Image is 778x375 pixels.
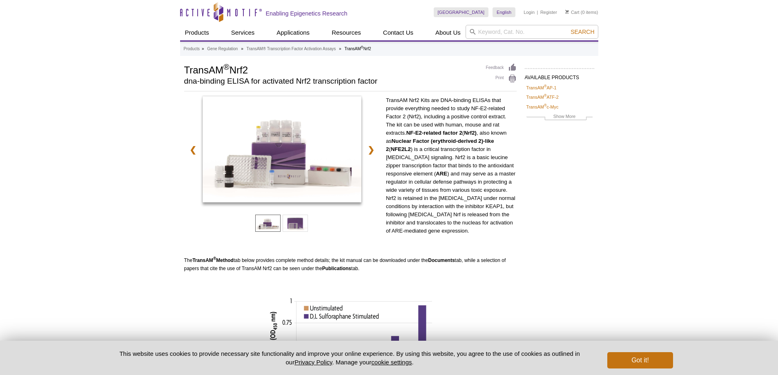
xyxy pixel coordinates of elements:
[386,138,494,152] strong: Nuclear Factor (erythroid-derived 2)-like 2
[525,68,594,83] h2: AVAILABLE PRODUCTS
[540,9,557,15] a: Register
[105,349,594,366] p: This website uses cookies to provide necessary site functionality and improve your online experie...
[544,84,547,88] sup: ®
[266,10,348,17] h2: Enabling Epigenetics Research
[184,78,478,85] h2: dna-binding ELISA for activated Nrf2 transcription factor
[544,94,547,98] sup: ®
[568,28,597,36] button: Search
[378,25,418,40] a: Contact Us
[565,7,598,17] li: (0 items)
[213,256,216,261] sup: ®
[361,45,363,49] sup: ®
[565,10,569,14] img: Your Cart
[526,93,559,101] a: TransAM®ATF-2
[526,103,559,111] a: TransAM®c-Myc
[430,25,466,40] a: About Us
[406,130,462,136] strong: NF-E2-related factor 2
[339,47,341,51] li: »
[344,47,371,51] li: TransAM Nrf2
[327,25,366,40] a: Resources
[202,47,204,51] li: »
[203,96,361,202] img: TransAM Nrf2 Kit
[486,63,517,72] a: Feedback
[223,62,230,71] sup: ®
[464,130,477,136] strong: Nrf2)
[526,113,593,122] a: Show More
[486,74,517,83] a: Print
[428,257,455,263] strong: Documents
[493,7,515,17] a: English
[272,25,314,40] a: Applications
[184,45,200,53] a: Products
[247,45,336,53] a: TransAM® Transcription Factor Activation Assays
[434,7,489,17] a: [GEOGRAPHIC_DATA]
[184,63,478,75] h1: TransAM Nrf2
[565,9,580,15] a: Cart
[391,146,411,152] strong: NFE2L2
[386,96,517,235] p: TransAM Nrf2 Kits are DNA-binding ELISAs that provide everything needed to study NF-E2-related Fa...
[203,96,361,205] a: TransAM Nrf2 Kit
[322,266,351,271] strong: Publications
[537,7,538,17] li: |
[544,103,547,107] sup: ®
[192,257,234,263] strong: TransAM Method
[207,45,238,53] a: Gene Regulation
[362,140,380,159] a: ❯
[371,359,412,366] button: cookie settings
[466,25,598,39] input: Keyword, Cat. No.
[436,171,447,177] strong: ARE
[241,47,243,51] li: »
[184,140,202,159] a: ❮
[571,29,594,35] span: Search
[524,9,535,15] a: Login
[180,25,214,40] a: Products
[607,352,673,368] button: Got it!
[226,25,260,40] a: Services
[294,359,332,366] a: Privacy Policy
[526,84,557,91] a: TransAM®AP-1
